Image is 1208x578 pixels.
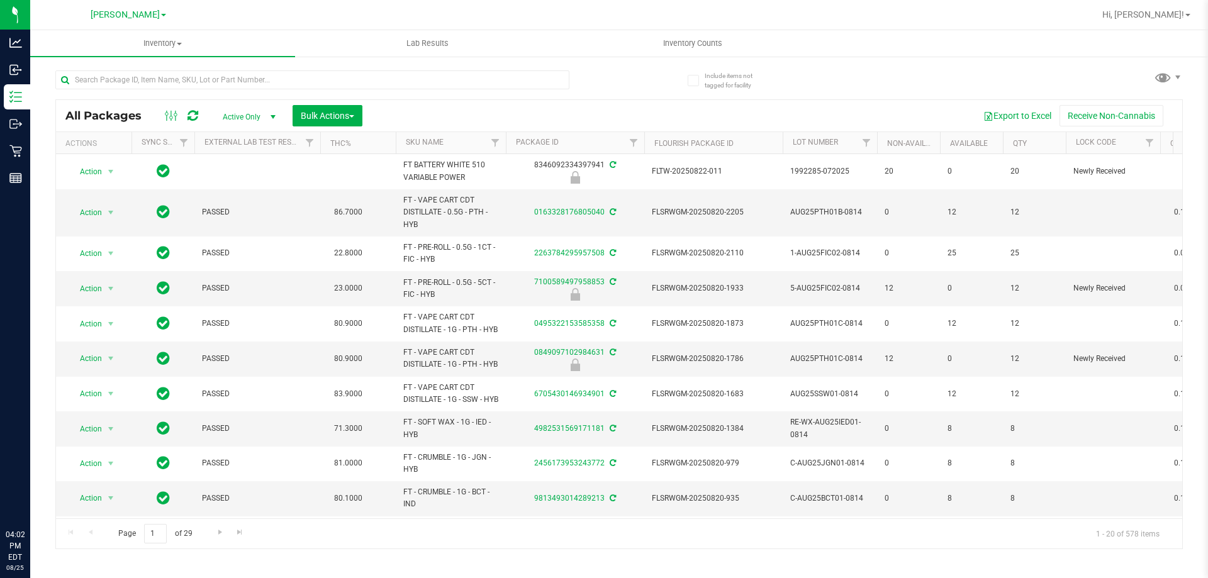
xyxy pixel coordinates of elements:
a: Filter [856,132,877,153]
span: 0 [948,282,995,294]
a: Filter [1139,132,1160,153]
span: Action [69,204,103,221]
inline-svg: Outbound [9,118,22,130]
span: 0 [885,423,932,435]
a: Filter [485,132,506,153]
inline-svg: Reports [9,172,22,184]
span: 83.9000 [328,385,369,403]
span: PASSED [202,353,313,365]
span: PASSED [202,492,313,504]
span: FLSRWGM-20250820-1933 [652,282,775,294]
span: PASSED [202,423,313,435]
span: 1 - 20 of 578 items [1086,524,1170,543]
span: FT - PRE-ROLL - 0.5G - 5CT - FIC - HYB [403,277,498,301]
span: Action [69,455,103,472]
span: 80.1000 [328,489,369,508]
span: Newly Received [1073,353,1153,365]
span: Sync from Compliance System [608,459,616,467]
span: 0 [885,457,932,469]
span: 0.1720 [1168,350,1204,368]
span: Sync from Compliance System [608,160,616,169]
span: 20 [1010,165,1058,177]
span: Lab Results [389,38,466,49]
span: 0.1880 [1168,385,1204,403]
span: 0.0000 [1168,279,1204,297]
a: Filter [624,132,644,153]
span: 0 [885,388,932,400]
span: Sync from Compliance System [608,319,616,328]
a: Go to the last page [231,524,249,541]
span: FLSRWGM-20250820-1873 [652,318,775,330]
span: FLSRWGM-20250820-2110 [652,247,775,259]
span: Action [69,315,103,333]
span: In Sync [157,203,170,221]
a: Inventory [30,30,295,57]
span: select [103,245,119,262]
span: 1992285-072025 [790,165,870,177]
span: 12 [1010,282,1058,294]
span: AUG25PTH01C-0814 [790,318,870,330]
button: Export to Excel [975,105,1060,126]
span: PASSED [202,457,313,469]
span: 12 [885,353,932,365]
span: Sync from Compliance System [608,248,616,257]
span: FT BATTERY WHITE 510 VARIABLE POWER [403,159,498,183]
span: 86.7000 [328,203,369,221]
span: Action [69,245,103,262]
span: 0.1640 [1168,420,1204,438]
span: FT - VAPE CART CDT DISTILLATE - 1G - SSW - HYB [403,382,498,406]
span: 0 [885,247,932,259]
a: CBD% [1170,139,1190,148]
span: In Sync [157,162,170,180]
a: Package ID [516,138,559,147]
span: Newly Received [1073,165,1153,177]
span: select [103,489,119,507]
span: select [103,204,119,221]
span: 81.0000 [328,454,369,472]
inline-svg: Inbound [9,64,22,76]
span: FLSRWGM-20250820-979 [652,457,775,469]
a: 4982531569171181 [534,424,605,433]
span: FT - CRUMBLE - 1G - JGN - HYB [403,452,498,475]
span: 12 [1010,353,1058,365]
span: 5-AUG25FIC02-0814 [790,282,870,294]
inline-svg: Analytics [9,36,22,49]
a: 9813493014289213 [534,494,605,503]
iframe: Resource center [13,477,50,515]
span: 8 [948,423,995,435]
span: 25 [1010,247,1058,259]
span: Action [69,163,103,181]
a: Filter [299,132,320,153]
span: Sync from Compliance System [608,277,616,286]
span: 8 [1010,457,1058,469]
span: Action [69,489,103,507]
span: 25 [948,247,995,259]
span: 8 [948,492,995,504]
p: 08/25 [6,563,25,572]
span: In Sync [157,279,170,297]
div: Newly Received [504,171,646,184]
span: 0.1720 [1168,314,1204,333]
div: Newly Received [504,358,646,371]
a: SKU Name [406,138,444,147]
a: 0495322153585358 [534,319,605,328]
span: Action [69,350,103,367]
span: PASSED [202,206,313,218]
span: In Sync [157,420,170,437]
input: 1 [144,524,167,543]
span: Include items not tagged for facility [705,71,768,90]
span: Sync from Compliance System [608,348,616,357]
span: AUG25PTH01C-0814 [790,353,870,365]
span: 12 [948,206,995,218]
span: 0.1870 [1168,203,1204,221]
span: Bulk Actions [301,111,354,121]
a: Available [950,139,988,148]
span: 71.3000 [328,420,369,438]
span: 12 [1010,388,1058,400]
span: PASSED [202,318,313,330]
div: Actions [65,139,126,148]
a: External Lab Test Result [204,138,303,147]
span: Page of 29 [108,524,203,543]
span: FLSRWGM-20250820-1384 [652,423,775,435]
span: 12 [1010,318,1058,330]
